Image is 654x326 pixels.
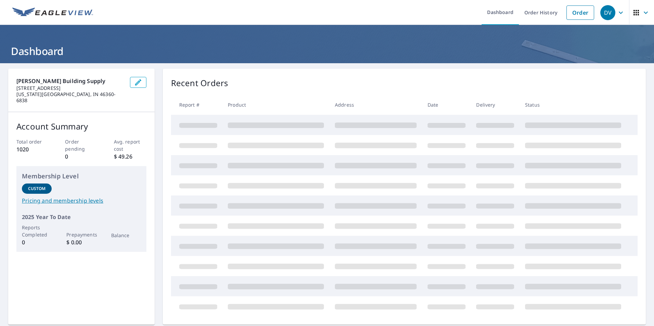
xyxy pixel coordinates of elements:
[28,186,46,192] p: Custom
[22,213,141,221] p: 2025 Year To Date
[16,85,125,91] p: [STREET_ADDRESS]
[171,95,223,115] th: Report #
[22,172,141,181] p: Membership Level
[471,95,520,115] th: Delivery
[520,95,627,115] th: Status
[600,5,615,20] div: DV
[65,138,97,152] p: Order pending
[66,238,96,246] p: $ 0.00
[222,95,329,115] th: Product
[111,232,141,239] p: Balance
[66,231,96,238] p: Prepayments
[114,152,146,161] p: $ 49.26
[16,145,49,153] p: 1020
[22,196,141,205] a: Pricing and membership levels
[566,5,594,20] a: Order
[12,8,93,18] img: EV Logo
[16,91,125,104] p: [US_STATE][GEOGRAPHIC_DATA], IN 46360-6838
[65,152,97,161] p: 0
[16,138,49,145] p: Total order
[16,120,146,133] p: Account Summary
[171,77,228,89] p: Recent Orders
[329,95,422,115] th: Address
[16,77,125,85] p: [PERSON_NAME] Building Supply
[22,238,52,246] p: 0
[114,138,146,152] p: Avg. report cost
[8,44,646,58] h1: Dashboard
[22,224,52,238] p: Reports Completed
[422,95,471,115] th: Date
